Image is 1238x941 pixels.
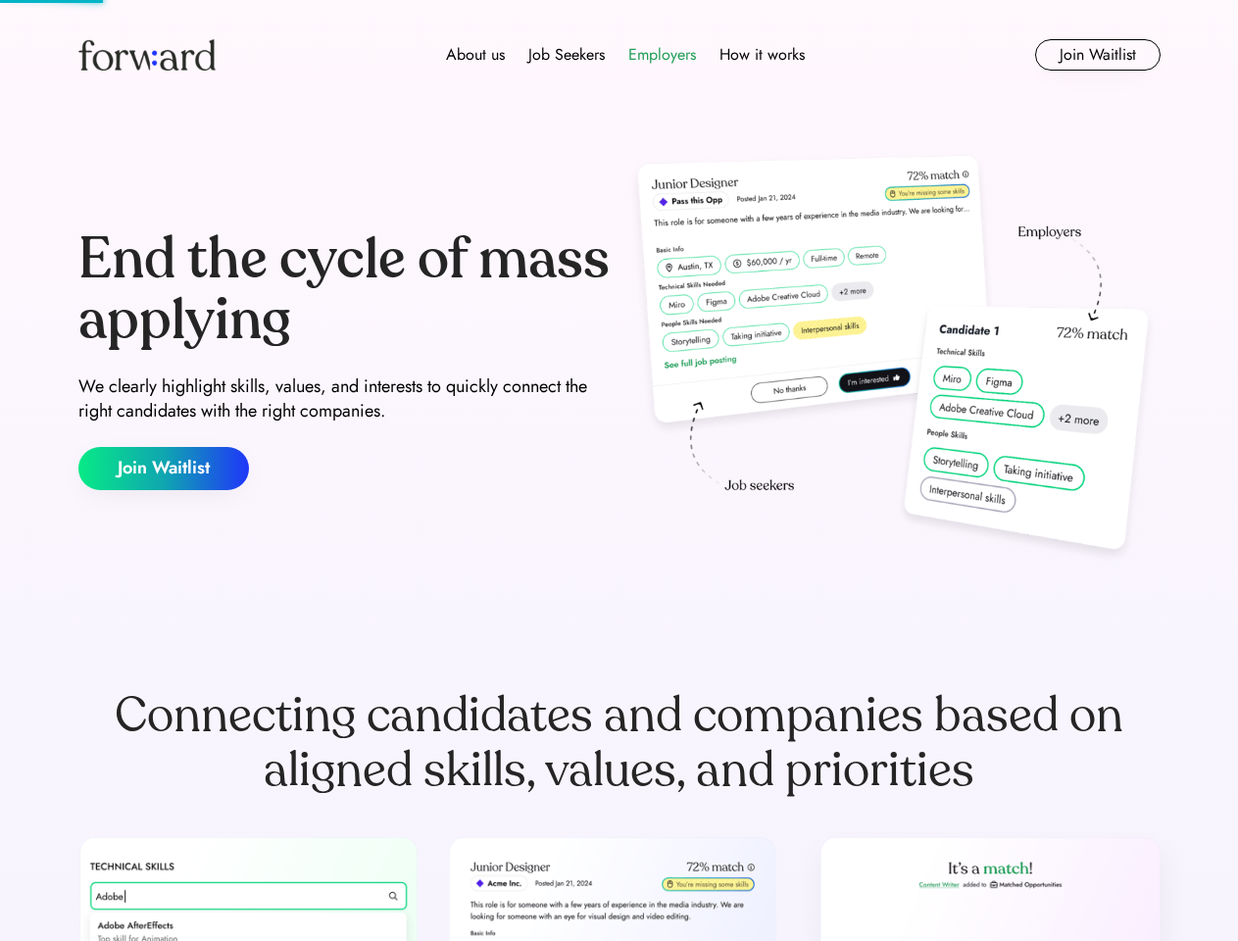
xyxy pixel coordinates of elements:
[1035,39,1161,71] button: Join Waitlist
[719,43,805,67] div: How it works
[78,374,612,423] div: We clearly highlight skills, values, and interests to quickly connect the right candidates with t...
[78,447,249,490] button: Join Waitlist
[627,149,1161,570] img: hero-image.png
[78,688,1161,798] div: Connecting candidates and companies based on aligned skills, values, and priorities
[78,229,612,350] div: End the cycle of mass applying
[628,43,696,67] div: Employers
[446,43,505,67] div: About us
[78,39,216,71] img: Forward logo
[528,43,605,67] div: Job Seekers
